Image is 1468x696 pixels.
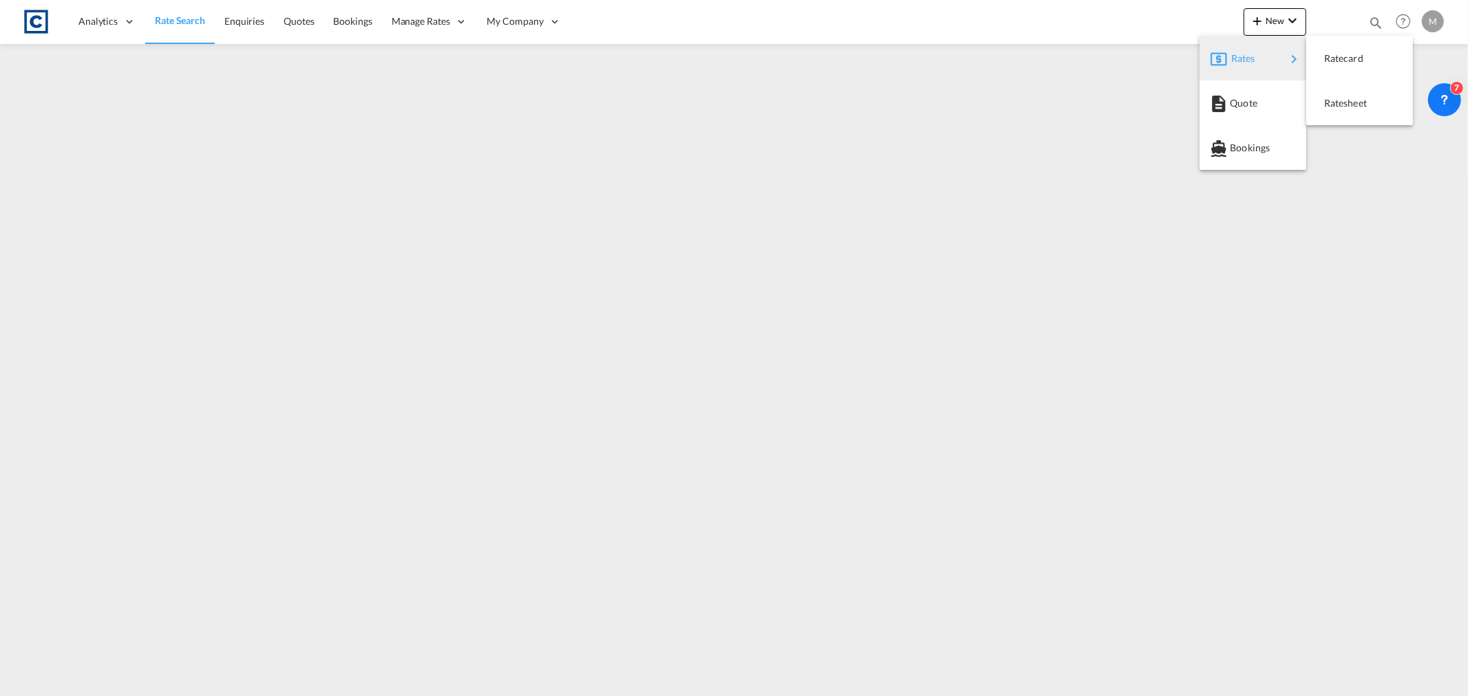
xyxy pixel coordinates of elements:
[1230,89,1245,117] span: Quote
[1211,131,1295,165] div: Bookings
[1231,45,1248,72] span: Rates
[1200,80,1306,125] button: Quote
[1211,86,1295,120] div: Quote
[1286,51,1303,67] md-icon: icon-chevron-right
[1200,125,1306,170] button: Bookings
[1230,134,1245,162] span: Bookings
